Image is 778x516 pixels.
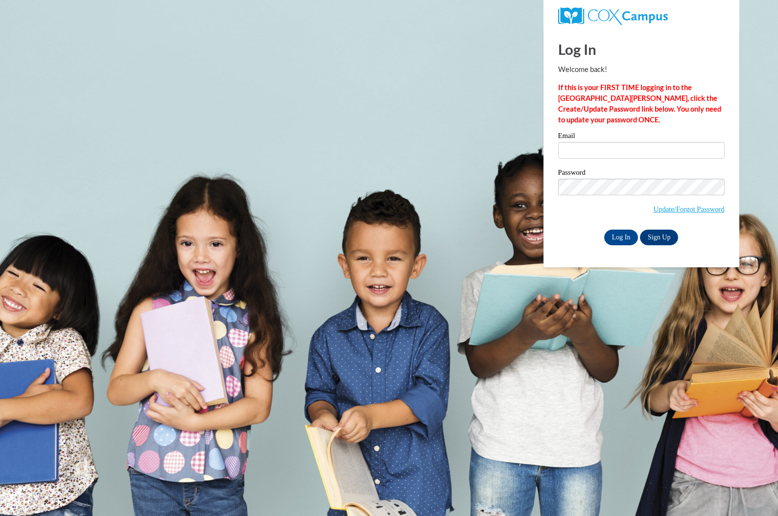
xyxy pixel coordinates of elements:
[558,39,725,59] h1: Log In
[558,7,668,25] img: COX Campus
[558,64,725,75] p: Welcome back!
[640,230,678,245] a: Sign Up
[558,83,721,124] strong: If this is your FIRST TIME logging in to the [GEOGRAPHIC_DATA][PERSON_NAME], click the Create/Upd...
[558,169,725,179] label: Password
[604,230,638,245] input: Log In
[558,132,725,142] label: Email
[653,205,724,213] a: Update/Forgot Password
[739,477,770,508] iframe: Button to launch messaging window
[558,7,725,25] a: COX Campus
